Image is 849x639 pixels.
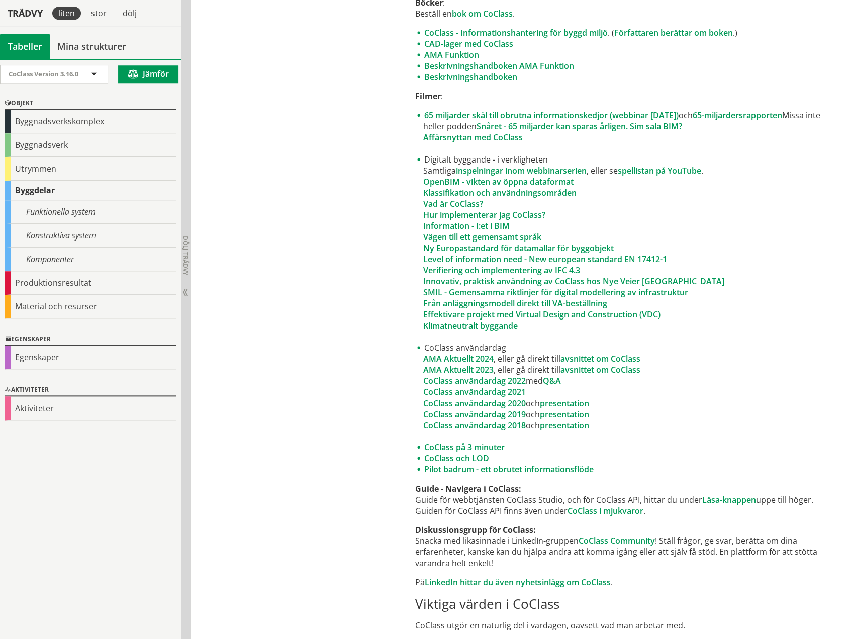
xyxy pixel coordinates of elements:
a: spellistan på YouTube [617,165,701,176]
a: Beskrivningshandboken [424,71,517,83]
div: Komponenter [5,248,176,271]
div: Material och resurser [5,295,176,318]
a: Från anläggningsmodell direkt till VA-beställning [423,298,607,309]
a: CoClass användardag 2019 [423,409,525,420]
a: bok om CoClass [451,8,512,19]
a: Beskrivningshandboken AMA Funktion [424,60,574,71]
a: Ny Europastandard för datamallar för byggobjekt [423,243,613,254]
a: 65-miljardersrapporten [692,110,782,121]
a: CAD-lager med CoClass [424,38,513,49]
a: Snåret - 65 miljarder kan sparas årligen. Sim sala BIM? [476,121,682,132]
a: AMA Funktion [424,49,479,60]
a: Vägen till ett gemensamt språk [423,231,541,243]
p: Snacka med likasinnade i LinkedIn-gruppen ! Ställ frågor, ge svar, berätta om dina erfarenheter, ... [415,524,821,569]
li: och Missa inte heller podden [415,110,821,154]
div: Byggdelar [5,181,176,200]
li: CoClass användardag , eller gå direkt till , eller gå direkt till med och och och [415,342,821,442]
li: . ( .) [415,27,821,38]
a: Läsa-knappen [702,494,756,505]
a: Effektivare projekt med Virtual Design and Construction (VDC) [423,309,660,320]
span: CoClass Version 3.16.0 [9,69,78,78]
div: Byggnadsverkskomplex [5,110,176,133]
a: CoClass användardag 2022 [423,375,525,386]
a: Klimatneutralt byggande [423,320,517,331]
a: avsnittet om CoClass [560,364,640,375]
div: Objekt [5,98,176,110]
div: Egenskaper [5,346,176,369]
div: liten [52,7,81,20]
li: Digitalt byggande - i verkligheten Samtliga , eller se . [415,154,821,342]
a: AMA Aktuellt 2023 [423,364,493,375]
p: På . [415,577,821,588]
a: Klassifikation och användningsområden [423,187,576,198]
a: Affärsnyttan med CoClass [423,132,522,143]
a: SMIL - Gemensamma riktlinjer för digital modellering av infrastruktur [423,287,688,298]
button: Jämför [118,65,178,83]
div: stor [85,7,113,20]
a: CoClass på 3 minuter [424,442,504,453]
a: presentation [539,397,589,409]
div: Byggnadsverk [5,133,176,157]
a: CoClass - Informationshantering för byggd miljö [424,27,607,38]
a: AMA Aktuellt 2024 [423,353,493,364]
a: Hur implementerar jag CoClass? [423,209,545,220]
a: Innovativ, praktisk användning av CoClass hos Nye Veier [GEOGRAPHIC_DATA] [423,276,724,287]
div: Aktiviteter [5,396,176,420]
a: Verifiering och implementering av IFC 4.3 [423,265,580,276]
div: Aktiviteter [5,384,176,396]
div: Produktionsresultat [5,271,176,295]
a: avsnittet om CoClass [560,353,640,364]
div: Trädvy [2,8,48,19]
a: presentation [539,409,589,420]
a: Vad är CoClass? [423,198,483,209]
a: CoClass och LOD [424,453,489,464]
h2: Viktiga värden i CoClass [415,596,821,612]
div: dölj [117,7,143,20]
strong: Guide - Navigera i CoClass: [415,483,521,494]
span: Dölj trädvy [181,236,190,275]
a: CoClass användardag 2021 [423,386,525,397]
a: Pilot badrum - ett obrutet informationsflöde [424,464,593,475]
a: CoClass i mjukvaror [567,505,643,516]
a: CoClass användardag 2018 [423,420,525,431]
a: Level of information need - New european standard EN 17412-1 [423,254,667,265]
div: Funktionella system [5,200,176,224]
a: Q&A [542,375,560,386]
p: Guide för webbtjänsten CoClass Studio, och för CoClass API, hittar du under uppe till höger. Guid... [415,483,821,516]
a: inspelningar inom webbinarserien [455,165,586,176]
div: Konstruktiva system [5,224,176,248]
a: Författaren berättar om boken [614,27,732,38]
a: CoClass användardag 2020 [423,397,525,409]
a: 65 miljarder skäl till obrutna informationskedjor (webbinar [DATE]) [424,110,678,121]
a: presentation [539,420,589,431]
strong: Filmer [415,91,440,102]
p: CoClass utgör en naturlig del i vardagen, oavsett vad man arbetar med. [415,620,821,631]
a: Mina strukturer [50,34,134,59]
div: Egenskaper [5,334,176,346]
a: LinkedIn hittar du även nyhetsinlägg om CoClass [424,577,610,588]
div: Utrymmen [5,157,176,181]
a: CoClass Community [578,535,654,546]
a: OpenBIM - vikten av öppna dataformat [423,176,573,187]
a: Information - I:et i BIM [423,220,509,231]
p: : [415,91,821,102]
strong: Diskussionsgrupp för CoClass: [415,524,535,535]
